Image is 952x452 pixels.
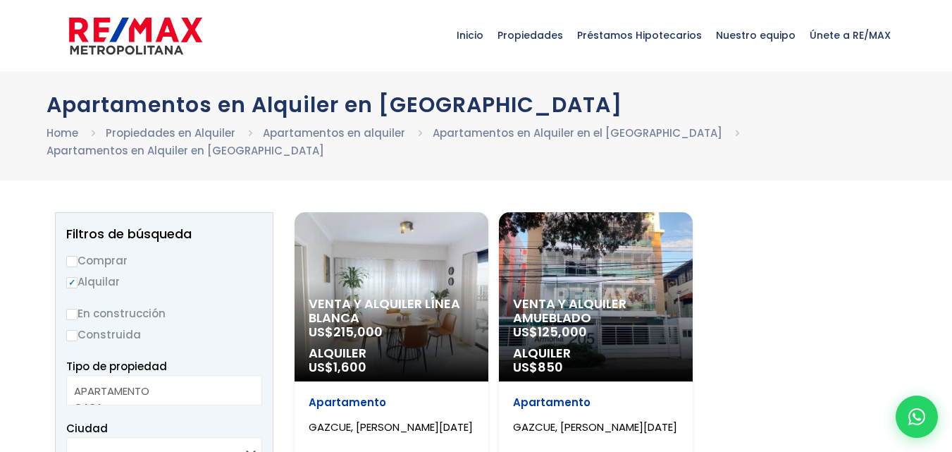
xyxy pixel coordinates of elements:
input: En construcción [66,309,78,320]
label: Alquilar [66,273,262,291]
span: Propiedades [490,14,570,56]
a: Propiedades en Alquiler [106,126,235,140]
p: Apartamento [513,396,679,410]
span: Venta y alquiler línea blanca [309,297,474,325]
span: 125,000 [538,323,587,341]
label: En construcción [66,305,262,322]
label: Comprar [66,252,262,269]
span: Inicio [450,14,490,56]
h1: Apartamentos en Alquiler en [GEOGRAPHIC_DATA] [47,92,906,117]
option: APARTAMENTO [74,383,244,399]
span: Únete a RE/MAX [803,14,898,56]
input: Construida [66,330,78,341]
span: 850 [538,358,563,376]
span: Alquiler [513,346,679,360]
a: Apartamentos en Alquiler en el [GEOGRAPHIC_DATA] [433,126,722,140]
option: CASA [74,399,244,415]
span: Tipo de propiedad [66,359,167,374]
label: Construida [66,326,262,343]
span: Ciudad [66,421,108,436]
span: 1,600 [333,358,366,376]
input: Alquilar [66,277,78,288]
img: remax-metropolitana-logo [69,15,202,57]
span: GAZCUE, [PERSON_NAME][DATE] [513,420,677,434]
a: Home [47,126,78,140]
span: 215,000 [333,323,383,341]
span: US$ [309,358,366,376]
span: US$ [309,323,383,341]
a: Apartamentos en alquiler [263,126,405,140]
p: Apartamento [309,396,474,410]
span: Préstamos Hipotecarios [570,14,709,56]
input: Comprar [66,256,78,267]
span: Alquiler [309,346,474,360]
span: GAZCUE, [PERSON_NAME][DATE] [309,420,473,434]
a: Apartamentos en Alquiler en [GEOGRAPHIC_DATA] [47,143,324,158]
span: US$ [513,358,563,376]
span: US$ [513,323,587,341]
span: Venta y alquiler amueblado [513,297,679,325]
h2: Filtros de búsqueda [66,227,262,241]
span: Nuestro equipo [709,14,803,56]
